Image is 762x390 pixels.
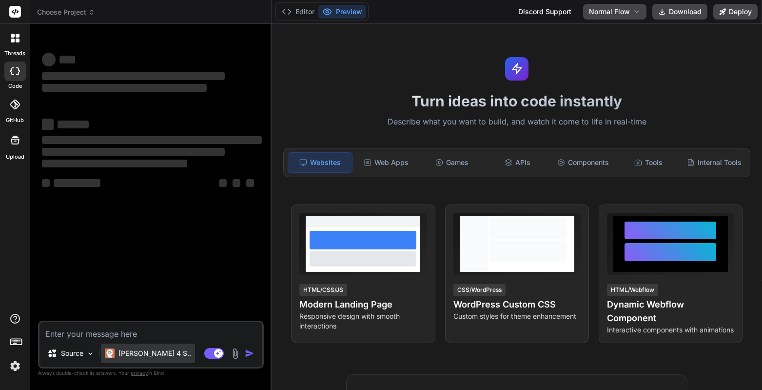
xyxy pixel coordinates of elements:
div: Games [420,152,484,173]
button: Deploy [713,4,758,20]
span: ‌ [54,179,100,187]
h4: Dynamic Webflow Component [607,298,734,325]
span: Choose Project [37,7,95,17]
span: ‌ [42,53,56,66]
span: ‌ [42,148,225,156]
span: ‌ [42,84,207,92]
span: ‌ [58,121,89,128]
div: Websites [288,152,352,173]
span: ‌ [233,179,240,187]
div: Components [551,152,615,173]
button: Editor [278,5,318,19]
p: Custom styles for theme enhancement [453,311,581,321]
img: Claude 4 Sonnet [105,349,115,358]
span: ‌ [42,179,50,187]
h4: Modern Landing Page [299,298,427,311]
div: Tools [617,152,681,173]
button: Preview [318,5,366,19]
span: privacy [131,370,148,376]
p: Responsive design with smooth interactions [299,311,427,331]
div: Web Apps [354,152,418,173]
div: HTML/CSS/JS [299,284,347,296]
button: Download [652,4,707,20]
p: [PERSON_NAME] 4 S.. [118,349,191,358]
span: ‌ [246,179,254,187]
label: Upload [6,153,24,161]
span: ‌ [42,160,187,167]
p: Interactive components with animations [607,325,734,335]
span: ‌ [42,119,54,130]
div: Internal Tools [682,152,746,173]
div: APIs [486,152,549,173]
span: ‌ [219,179,227,187]
p: Source [61,349,83,358]
span: ‌ [59,56,75,63]
img: icon [245,349,254,358]
img: settings [7,358,23,374]
button: Normal Flow [583,4,646,20]
span: ‌ [42,136,262,144]
label: GitHub [6,116,24,124]
div: CSS/WordPress [453,284,506,296]
label: code [8,82,22,90]
h4: WordPress Custom CSS [453,298,581,311]
img: attachment [230,348,241,359]
div: Discord Support [512,4,577,20]
label: threads [4,49,25,58]
p: Always double-check its answers. Your in Bind [38,369,264,378]
img: Pick Models [86,349,95,358]
span: ‌ [42,72,225,80]
span: Normal Flow [589,7,630,17]
h1: Turn ideas into code instantly [277,92,756,110]
div: HTML/Webflow [607,284,658,296]
p: Describe what you want to build, and watch it come to life in real-time [277,116,756,128]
